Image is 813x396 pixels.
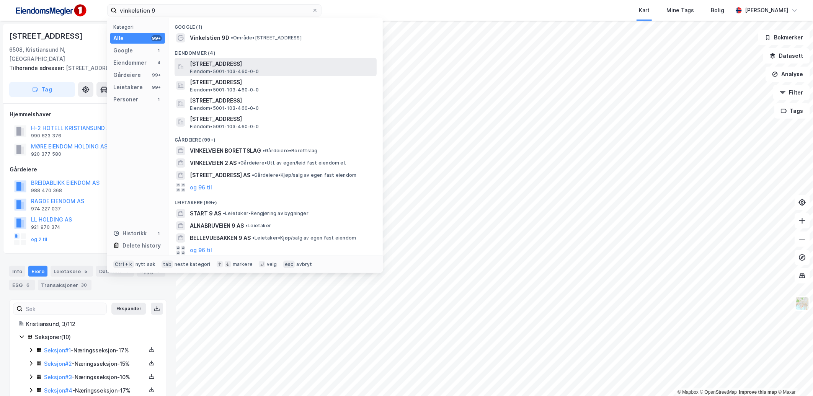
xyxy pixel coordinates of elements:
div: neste kategori [175,261,211,267]
span: Vinkelstien 9D [190,33,229,42]
span: Eiendom • 5001-103-460-0-0 [190,87,259,93]
button: Ekspander [111,303,146,315]
div: 1 [156,96,162,103]
span: • [252,172,254,178]
div: nytt søk [135,261,156,267]
span: • [223,210,225,216]
div: 1 [156,230,162,236]
div: 1 [156,47,162,54]
div: Seksjoner ( 10 ) [35,332,157,342]
span: Område • [STREET_ADDRESS] [231,35,302,41]
a: Improve this map [739,389,777,395]
button: Filter [773,85,810,100]
div: - Næringsseksjon - 17% [44,386,146,395]
a: Seksjon#4 [44,387,72,394]
div: Eiendommer [113,58,147,67]
div: 974 227 037 [31,206,61,212]
div: 5 [82,267,90,275]
div: Personer [113,95,138,104]
div: 99+ [151,72,162,78]
span: [STREET_ADDRESS] [190,96,374,105]
button: og 96 til [190,246,212,255]
div: Delete history [122,241,161,250]
span: Gårdeiere • Kjøp/salg av egen fast eiendom [252,172,356,178]
div: 99+ [151,84,162,90]
a: Seksjon#3 [44,374,72,380]
span: Leietaker • Kjøp/salg av egen fast eiendom [252,235,356,241]
span: [STREET_ADDRESS] AS [190,171,250,180]
div: markere [233,261,253,267]
div: 921 970 374 [31,224,60,230]
img: F4PB6Px+NJ5v8B7XTbfpPpyloAAAAASUVORK5CYII= [12,2,89,19]
button: Tag [9,82,75,97]
div: Mine Tags [666,6,694,15]
div: Google (1) [168,18,383,32]
button: Tags [774,103,810,119]
span: Gårdeiere • Utl. av egen/leid fast eiendom el. [238,160,346,166]
div: Eiendommer (4) [168,44,383,58]
span: ALNABRUVEIEN 9 AS [190,221,244,230]
div: - Næringsseksjon - 15% [44,359,146,368]
div: Eiere [28,266,47,277]
div: 920 377 580 [31,151,61,157]
div: [PERSON_NAME] [745,6,789,15]
span: • [245,223,248,228]
span: Gårdeiere • Borettslag [263,148,317,154]
span: • [263,148,265,153]
div: [STREET_ADDRESS] [9,64,161,73]
div: Bolig [711,6,724,15]
div: Kontrollprogram for chat [775,359,813,396]
iframe: Chat Widget [775,359,813,396]
div: Transaksjoner [38,280,91,290]
span: Leietaker • Rengjøring av bygninger [223,210,309,217]
span: Eiendom • 5001-103-460-0-0 [190,105,259,111]
a: Seksjon#2 [44,360,72,367]
div: 99+ [151,35,162,41]
div: Gårdeiere (99+) [168,131,383,145]
div: Leietakere (99+) [168,194,383,207]
div: Info [9,266,25,277]
div: Leietakere [51,266,93,277]
input: Søk på adresse, matrikkel, gårdeiere, leietakere eller personer [117,5,312,16]
div: Kart [639,6,650,15]
span: [STREET_ADDRESS] [190,114,374,124]
div: Ctrl + k [113,261,134,268]
div: - Næringsseksjon - 10% [44,373,146,382]
div: ESG [9,280,35,290]
span: • [252,235,255,241]
div: Kristiansund, 3/112 [26,319,157,329]
button: Datasett [763,48,810,64]
span: • [231,35,233,41]
div: Gårdeiere [113,70,141,80]
button: Analyse [766,67,810,82]
div: Alle [113,34,124,43]
a: Mapbox [677,389,699,395]
span: BELLEVUEBAKKEN 9 AS [190,233,251,243]
div: Hjemmelshaver [10,110,167,119]
span: VINKELVEIEN BORETTSLAG [190,146,261,155]
span: [STREET_ADDRESS] [190,59,374,68]
div: Historikk [113,229,147,238]
span: Leietaker [245,223,271,229]
span: • [238,160,240,166]
span: Eiendom • 5001-103-460-0-0 [190,68,259,75]
img: Z [795,296,810,311]
div: Leietakere [113,83,143,92]
a: OpenStreetMap [700,389,737,395]
div: 30 [80,281,88,289]
div: 990 623 376 [31,133,61,139]
div: velg [267,261,277,267]
div: - Næringsseksjon - 17% [44,346,146,355]
div: 6 [24,281,32,289]
div: 6508, Kristiansund N, [GEOGRAPHIC_DATA] [9,45,118,64]
button: og 96 til [190,183,212,192]
div: [STREET_ADDRESS] [9,30,84,42]
span: Tilhørende adresser: [9,65,66,71]
span: START 9 AS [190,209,221,218]
input: Søk [23,303,106,315]
button: Bokmerker [758,30,810,45]
div: Gårdeiere [10,165,167,174]
div: esc [283,261,295,268]
div: avbryt [296,261,312,267]
div: 4 [156,60,162,66]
